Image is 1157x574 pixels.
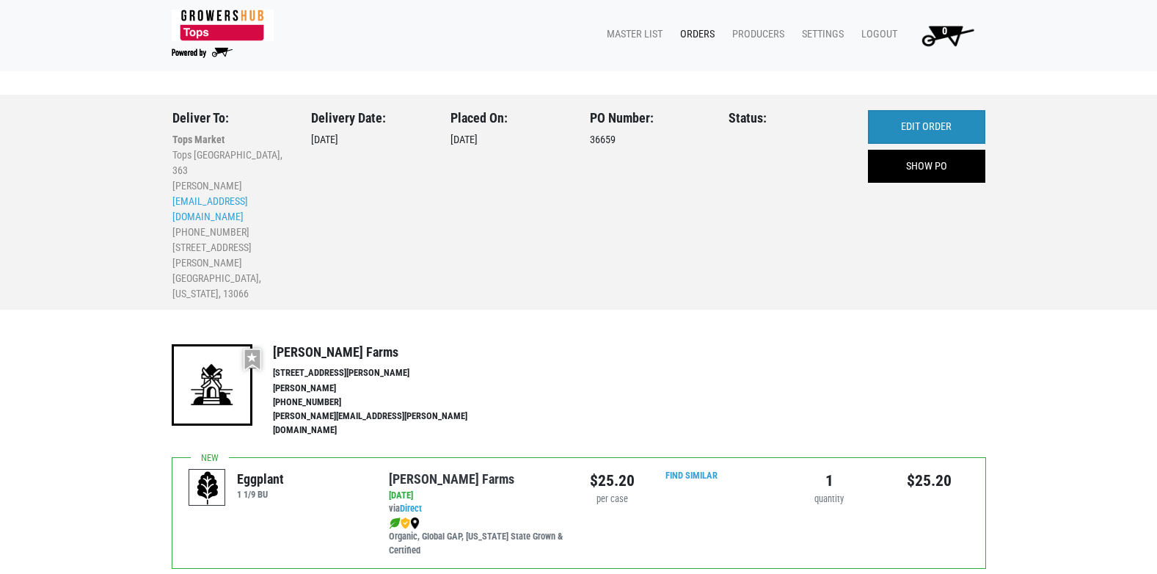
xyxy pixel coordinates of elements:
img: 19-7441ae2ccb79c876ff41c34f3bd0da69.png [172,344,252,425]
h4: [PERSON_NAME] Farms [273,344,499,360]
span: 36659 [590,134,616,146]
a: [PERSON_NAME] Farms [389,471,514,487]
li: [STREET_ADDRESS][PERSON_NAME] [172,240,290,271]
li: [PHONE_NUMBER] [273,396,499,410]
div: via [389,489,567,558]
div: Eggplant [237,469,284,489]
a: Direct [400,503,422,514]
li: [PERSON_NAME] [273,382,499,396]
img: Cart [915,21,980,50]
h3: Deliver To: [172,110,290,126]
li: [STREET_ADDRESS][PERSON_NAME] [273,366,499,380]
div: $25.20 [590,469,635,493]
div: [DATE] [389,489,567,503]
img: 279edf242af8f9d49a69d9d2afa010fb.png [172,10,274,41]
a: EDIT ORDER [868,110,985,144]
li: [PERSON_NAME] [172,178,290,194]
span: 0 [942,25,947,37]
a: Settings [790,21,850,48]
a: [EMAIL_ADDRESS][DOMAIN_NAME] [172,195,248,222]
li: [GEOGRAPHIC_DATA], [US_STATE], 13066 [172,271,290,302]
div: [DATE] [450,110,568,302]
span: quantity [814,493,844,504]
div: per case [590,493,635,506]
div: $25.20 [891,469,969,493]
h3: Status: [729,110,846,126]
div: 1 [790,469,869,493]
img: Powered by Big Wheelbarrow [172,48,233,58]
a: Orders [668,21,720,48]
a: SHOW PO [868,150,985,184]
a: 0 [903,21,986,50]
h3: Delivery Date: [311,110,428,126]
img: map_marker-0e94453035b3232a4d21701695807de9.png [410,517,420,529]
h6: 1 1/9 BU [237,489,284,500]
b: Tops Market [172,134,225,145]
img: leaf-e5c59151409436ccce96b2ca1b28e03c.png [389,517,401,529]
li: Tops [GEOGRAPHIC_DATA], 363 [172,148,290,178]
li: [PHONE_NUMBER] [172,225,290,240]
a: Logout [850,21,903,48]
img: safety-e55c860ca8c00a9c171001a62a92dabd.png [401,517,410,529]
a: Find Similar [665,470,718,481]
img: placeholder-variety-43d6402dacf2d531de610a020419775a.svg [189,470,226,506]
li: [PERSON_NAME][EMAIL_ADDRESS][PERSON_NAME][DOMAIN_NAME] [273,410,499,437]
h3: PO Number: [590,110,707,126]
a: Master List [595,21,668,48]
div: Organic, Global GAP, [US_STATE] State Grown & Certified [389,516,567,558]
h3: Placed On: [450,110,568,126]
div: [DATE] [311,110,428,302]
a: Producers [720,21,790,48]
